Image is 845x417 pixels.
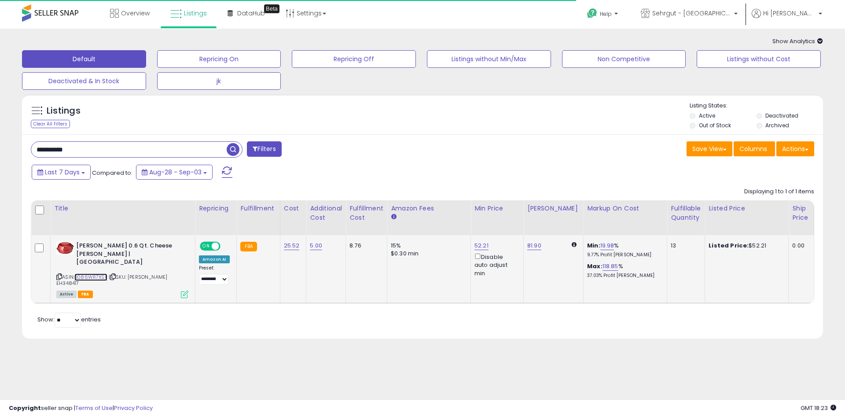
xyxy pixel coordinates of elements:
[765,122,789,129] label: Archived
[474,241,489,250] a: 52.21
[391,213,396,221] small: Amazon Fees.
[391,250,464,258] div: $0.30 min
[671,204,701,222] div: Fulfillable Quantity
[587,262,660,279] div: %
[349,204,383,222] div: Fulfillment Cost
[199,255,230,263] div: Amazon AI
[47,105,81,117] h5: Listings
[149,168,202,177] span: Aug-28 - Sep-03
[600,241,614,250] a: 19.98
[219,243,233,250] span: OFF
[603,262,618,271] a: 118.85
[527,241,541,250] a: 81.90
[310,204,342,222] div: Additional Cost
[45,168,80,177] span: Last 7 Days
[76,242,183,269] b: [PERSON_NAME] 0.6 Qt. Cheese [PERSON_NAME] | [GEOGRAPHIC_DATA]
[709,241,749,250] b: Listed Price:
[136,165,213,180] button: Aug-28 - Sep-03
[474,204,520,213] div: Min Price
[56,242,74,254] img: 41QdTIDmxeL._SL40_.jpg
[792,242,807,250] div: 0.00
[792,204,810,222] div: Ship Price
[349,242,380,250] div: 8.76
[237,9,265,18] span: DataHub
[587,241,600,250] b: Min:
[699,122,731,129] label: Out of Stock
[157,50,281,68] button: Repricing On
[587,262,603,270] b: Max:
[527,204,580,213] div: [PERSON_NAME]
[78,291,93,298] span: FBA
[772,37,823,45] span: Show Analytics
[671,242,698,250] div: 13
[587,204,663,213] div: Markup on Cost
[391,242,464,250] div: 15%
[587,252,660,258] p: 9.77% Profit [PERSON_NAME]
[752,9,822,29] a: Hi [PERSON_NAME]
[734,141,775,156] button: Columns
[427,50,551,68] button: Listings without Min/Max
[652,9,731,18] span: Sehrgut - [GEOGRAPHIC_DATA]
[310,241,322,250] a: 5.00
[54,204,191,213] div: Title
[31,120,70,128] div: Clear All Filters
[240,242,257,251] small: FBA
[584,200,667,235] th: The percentage added to the cost of goods (COGS) that forms the calculator for Min & Max prices.
[699,112,715,119] label: Active
[697,50,821,68] button: Listings without Cost
[292,50,416,68] button: Repricing Off
[709,204,785,213] div: Listed Price
[56,242,188,297] div: ASIN:
[201,243,212,250] span: ON
[199,204,233,213] div: Repricing
[247,141,281,157] button: Filters
[56,291,77,298] span: All listings currently available for purchase on Amazon
[184,9,207,18] span: Listings
[587,8,598,19] i: Get Help
[92,169,132,177] span: Compared to:
[157,72,281,90] button: jk
[776,141,814,156] button: Actions
[687,141,732,156] button: Save View
[199,265,230,285] div: Preset:
[391,204,467,213] div: Amazon Fees
[284,204,303,213] div: Cost
[240,204,276,213] div: Fulfillment
[690,102,823,110] p: Listing States:
[56,273,167,287] span: | SKU: [PERSON_NAME] EH348417
[22,50,146,68] button: Default
[284,241,300,250] a: 25.52
[121,9,150,18] span: Overview
[74,273,107,281] a: B086WR7XSK
[744,188,814,196] div: Displaying 1 to 1 of 1 items
[763,9,816,18] span: Hi [PERSON_NAME]
[264,4,279,13] div: Tooltip anchor
[587,273,660,279] p: 37.03% Profit [PERSON_NAME]
[709,242,782,250] div: $52.21
[765,112,798,119] label: Deactivated
[32,165,91,180] button: Last 7 Days
[562,50,686,68] button: Non Competitive
[600,10,612,18] span: Help
[37,315,101,324] span: Show: entries
[22,72,146,90] button: Deactivated & In Stock
[580,1,627,29] a: Help
[587,242,660,258] div: %
[739,144,767,153] span: Columns
[474,252,517,277] div: Disable auto adjust min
